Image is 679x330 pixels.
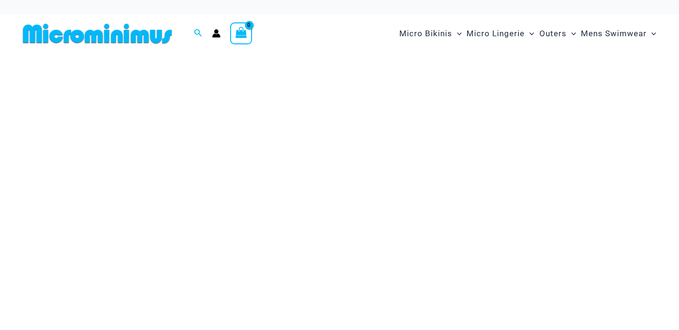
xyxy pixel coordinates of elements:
[537,19,578,48] a: OutersMenu ToggleMenu Toggle
[399,21,452,46] span: Micro Bikinis
[397,19,464,48] a: Micro BikinisMenu ToggleMenu Toggle
[19,23,176,44] img: MM SHOP LOGO FLAT
[194,28,203,40] a: Search icon link
[581,21,647,46] span: Mens Swimwear
[212,29,221,38] a: Account icon link
[567,21,576,46] span: Menu Toggle
[539,21,567,46] span: Outers
[395,18,660,50] nav: Site Navigation
[464,19,537,48] a: Micro LingerieMenu ToggleMenu Toggle
[466,21,525,46] span: Micro Lingerie
[525,21,534,46] span: Menu Toggle
[452,21,462,46] span: Menu Toggle
[647,21,656,46] span: Menu Toggle
[230,22,252,44] a: View Shopping Cart, empty
[578,19,659,48] a: Mens SwimwearMenu ToggleMenu Toggle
